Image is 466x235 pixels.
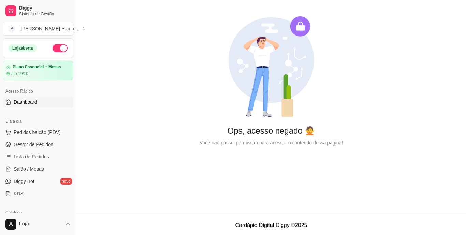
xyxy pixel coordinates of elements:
[14,166,44,172] span: Salão / Mesas
[3,216,73,232] button: Loja
[87,125,455,136] div: Ops, acesso negado 🙅
[14,190,24,197] span: KDS
[3,207,73,218] div: Catálogo
[14,129,61,136] span: Pedidos balcão (PDV)
[9,44,37,52] div: Loja aberta
[3,188,73,199] a: KDS
[3,22,73,36] button: Select a team
[14,178,34,185] span: Diggy Bot
[14,153,49,160] span: Lista de Pedidos
[87,139,455,147] div: Você não possui permissão para acessar o conteudo dessa página!
[3,151,73,162] a: Lista de Pedidos
[53,44,68,52] button: Alterar Status
[19,221,62,227] span: Loja
[9,25,15,32] span: B
[3,61,73,80] a: Plano Essencial + Mesasaté 19/10
[19,5,71,11] span: Diggy
[19,11,71,17] span: Sistema de Gestão
[13,65,61,70] article: Plano Essencial + Mesas
[3,86,73,97] div: Acesso Rápido
[14,141,53,148] span: Gestor de Pedidos
[3,164,73,175] a: Salão / Mesas
[3,3,73,19] a: DiggySistema de Gestão
[11,71,28,77] article: até 19/10
[3,97,73,108] a: Dashboard
[3,127,73,138] button: Pedidos balcão (PDV)
[76,216,466,235] footer: Cardápio Digital Diggy © 2025
[3,139,73,150] a: Gestor de Pedidos
[21,25,78,32] div: [PERSON_NAME] Hamb ...
[3,176,73,187] a: Diggy Botnovo
[3,116,73,127] div: Dia a dia
[14,99,37,106] span: Dashboard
